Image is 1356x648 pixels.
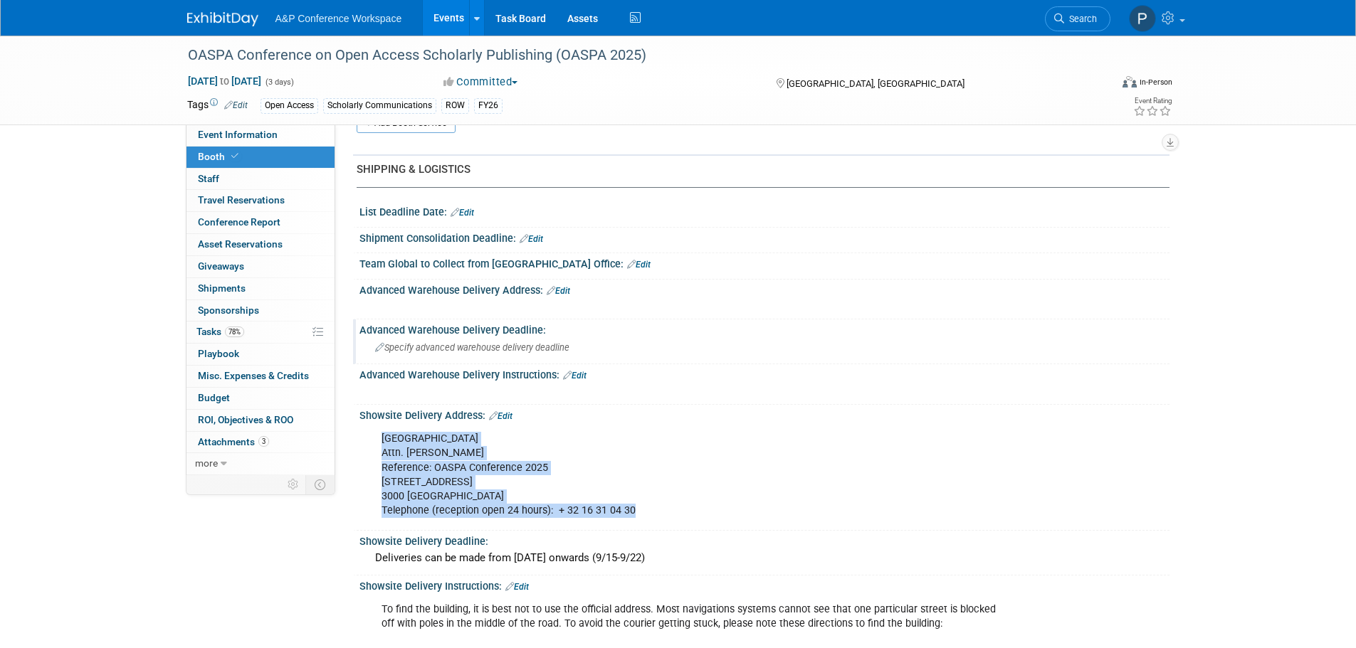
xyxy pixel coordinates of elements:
td: Toggle Event Tabs [305,475,335,494]
i: Booth reservation complete [231,152,238,160]
span: Shipments [198,282,246,294]
a: more [186,453,335,474]
a: Shipments [186,278,335,299]
span: Booth [198,151,241,162]
span: [GEOGRAPHIC_DATA], [GEOGRAPHIC_DATA] [787,78,965,89]
a: Giveaways [186,256,335,277]
span: Asset Reservations [198,238,283,250]
span: Conference Report [198,216,280,228]
div: In-Person [1139,77,1172,87]
span: Budget [198,392,230,403]
span: Attachments [198,436,269,447]
img: Format-Inperson.png [1123,76,1137,87]
a: Staff [186,169,335,190]
div: OASPA Conference on Open Access Scholarly Publishing (OASPA 2025) [183,43,1089,68]
a: Attachments3 [186,432,335,453]
span: 3 [258,436,269,447]
a: Edit [505,582,529,592]
div: Deliveries can be made from [DATE] onwards (9/15-9/22) [370,547,1159,569]
a: Edit [563,371,587,381]
span: ROI, Objectives & ROO [198,414,293,425]
span: Staff [198,173,219,184]
img: ExhibitDay [187,12,258,26]
div: Event Format [1026,74,1173,95]
a: Edit [627,260,651,270]
a: Tasks78% [186,322,335,343]
span: Giveaways [198,260,244,272]
span: more [195,457,218,469]
div: Event Rating [1133,97,1172,105]
div: Open Access [261,98,318,113]
span: (3 days) [264,78,294,87]
div: SHIPPING & LOGISTICS [357,162,1159,177]
div: Advanced Warehouse Delivery Instructions: [359,364,1170,383]
span: Travel Reservations [198,194,285,206]
span: [DATE] [DATE] [187,75,262,87]
a: Search [1045,6,1110,31]
div: Scholarly Communications [323,98,436,113]
a: Booth [186,147,335,168]
a: Edit [520,234,543,244]
button: Committed [438,75,523,90]
span: Search [1064,14,1097,24]
a: Playbook [186,344,335,365]
div: [GEOGRAPHIC_DATA] Attn. [PERSON_NAME] Reference: OASPA Conference 2025 [STREET_ADDRESS] 3000 [GEO... [372,425,1013,524]
span: to [218,75,231,87]
span: Sponsorships [198,304,259,316]
a: Misc. Expenses & Credits [186,366,335,387]
div: Advanced Warehouse Delivery Deadline: [359,319,1170,337]
span: Specify advanced warehouse delivery deadline [375,342,569,353]
div: Showsite Delivery Address: [359,405,1170,423]
a: Edit [489,411,513,421]
div: ROW [441,98,469,113]
a: Event Information [186,124,335,146]
a: Budget [186,388,335,409]
div: List Deadline Date: [359,201,1170,220]
a: Edit [547,286,570,296]
td: Personalize Event Tab Strip [281,475,306,494]
div: Advanced Warehouse Delivery Address: [359,280,1170,298]
span: Event Information [198,129,278,140]
a: Edit [224,100,248,110]
div: FY26 [474,98,503,113]
div: Shipment Consolidation Deadline: [359,228,1170,246]
span: Playbook [198,348,239,359]
span: A&P Conference Workspace [275,13,402,24]
td: Tags [187,97,248,114]
img: Phoebe Murphy-Dunn [1129,5,1156,32]
span: Misc. Expenses & Credits [198,370,309,381]
a: Travel Reservations [186,190,335,211]
div: Showsite Delivery Instructions: [359,575,1170,594]
a: Sponsorships [186,300,335,322]
a: ROI, Objectives & ROO [186,410,335,431]
a: Edit [451,208,474,218]
span: Tasks [196,326,244,337]
a: Asset Reservations [186,234,335,255]
a: Conference Report [186,212,335,233]
div: Team Global to Collect from [GEOGRAPHIC_DATA] Office: [359,253,1170,272]
div: Showsite Delivery Deadline: [359,531,1170,548]
span: 78% [225,326,244,337]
